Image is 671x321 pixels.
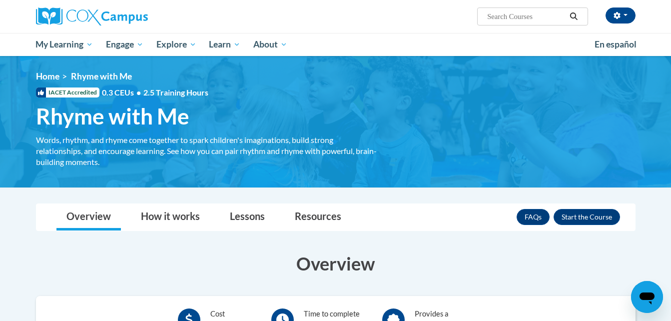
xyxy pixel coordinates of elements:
a: Engage [99,33,150,56]
span: Rhyme with Me [36,103,189,129]
button: Account Settings [606,7,636,23]
a: Lessons [220,204,275,230]
a: Learn [202,33,247,56]
span: IACET Accredited [36,87,99,97]
a: Resources [285,204,351,230]
button: Enroll [554,209,620,225]
span: 0.3 CEUs [102,87,208,98]
a: How it works [131,204,210,230]
div: Main menu [21,33,651,56]
span: About [253,38,287,50]
input: Search Courses [486,10,566,22]
img: Cox Campus [36,7,148,25]
div: Words, rhythm, and rhyme come together to spark children's imaginations, build strong relationshi... [36,134,381,167]
a: En español [588,34,643,55]
a: FAQs [517,209,550,225]
span: My Learning [35,38,93,50]
span: Rhyme with Me [71,71,132,81]
span: 2.5 Training Hours [143,87,208,97]
h3: Overview [36,251,636,276]
a: About [247,33,294,56]
a: My Learning [29,33,100,56]
span: Engage [106,38,143,50]
a: Overview [56,204,121,230]
span: En español [595,39,637,49]
a: Cox Campus [36,7,226,25]
a: Explore [150,33,203,56]
a: Home [36,71,59,81]
span: Learn [209,38,240,50]
iframe: Button to launch messaging window [631,281,663,313]
span: Explore [156,38,196,50]
span: • [136,87,141,97]
button: Search [566,10,581,22]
